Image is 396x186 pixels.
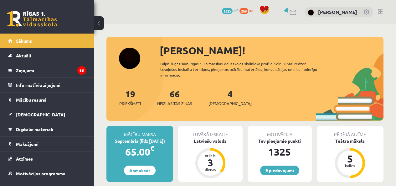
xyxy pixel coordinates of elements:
span: 1325 [222,8,233,14]
a: 268 xp [239,8,256,13]
div: balles [341,164,359,167]
a: 1325 mP [222,8,239,13]
div: dienas [201,167,220,171]
a: Apmaksāt [124,166,156,175]
a: Aktuāli [8,48,86,63]
a: [DEMOGRAPHIC_DATA] [8,107,86,122]
a: Atzīmes [8,151,86,166]
a: Latviešu valoda Atlicis 3 dienas [178,138,242,179]
legend: Informatīvie ziņojumi [16,78,86,92]
a: Sākums [8,34,86,48]
span: Atzīmes [16,156,33,162]
a: 9 piedāvājumi [260,166,299,175]
div: Mācību maksa [106,126,173,138]
div: Tuvākā ieskaite [178,126,242,138]
a: 66Neizlasītās ziņas [157,88,192,107]
span: mP [234,8,239,13]
a: Rīgas 1. Tālmācības vidusskola [7,11,57,27]
div: Atlicis [201,154,220,157]
span: Sākums [16,38,32,44]
div: Laipni lūgts savā Rīgas 1. Tālmācības vidusskolas skolnieka profilā. Šeit Tu vari redzēt tuvojošo... [160,61,327,78]
div: Tev pieejamie punkti [248,138,312,144]
a: Digitālie materiāli [8,122,86,136]
span: Digitālie materiāli [16,126,53,132]
img: Gabriela Kozlova [308,9,314,16]
a: Informatīvie ziņojumi [8,78,86,92]
div: Teātra māksla [317,138,383,144]
a: Teātra māksla 5 balles [317,138,383,179]
span: Aktuāli [16,53,31,58]
div: 65.00 [106,144,173,159]
a: Mācību resursi [8,93,86,107]
div: Septembris (līdz [DATE]) [106,138,173,144]
div: Pēdējā atzīme [317,126,383,138]
a: [PERSON_NAME] [318,9,357,15]
a: Maksājumi [8,137,86,151]
legend: Maksājumi [16,137,86,151]
span: xp [249,8,253,13]
span: [DEMOGRAPHIC_DATA] [208,100,252,107]
div: 1325 [248,144,312,159]
a: 4[DEMOGRAPHIC_DATA] [208,88,252,107]
div: Motivācija [248,126,312,138]
div: Latviešu valoda [178,138,242,144]
span: [DEMOGRAPHIC_DATA] [16,112,65,117]
i: 66 [77,66,86,75]
span: € [150,144,154,153]
a: Motivācijas programma [8,166,86,181]
span: Priekšmeti [119,100,141,107]
span: 268 [239,8,248,14]
span: Motivācijas programma [16,171,65,176]
span: Mācību resursi [16,97,46,103]
legend: Ziņojumi [16,63,86,77]
span: Neizlasītās ziņas [157,100,192,107]
a: Ziņojumi66 [8,63,86,77]
div: [PERSON_NAME]! [160,43,383,58]
div: 3 [201,157,220,167]
div: 5 [341,154,359,164]
a: 19Priekšmeti [119,88,141,107]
